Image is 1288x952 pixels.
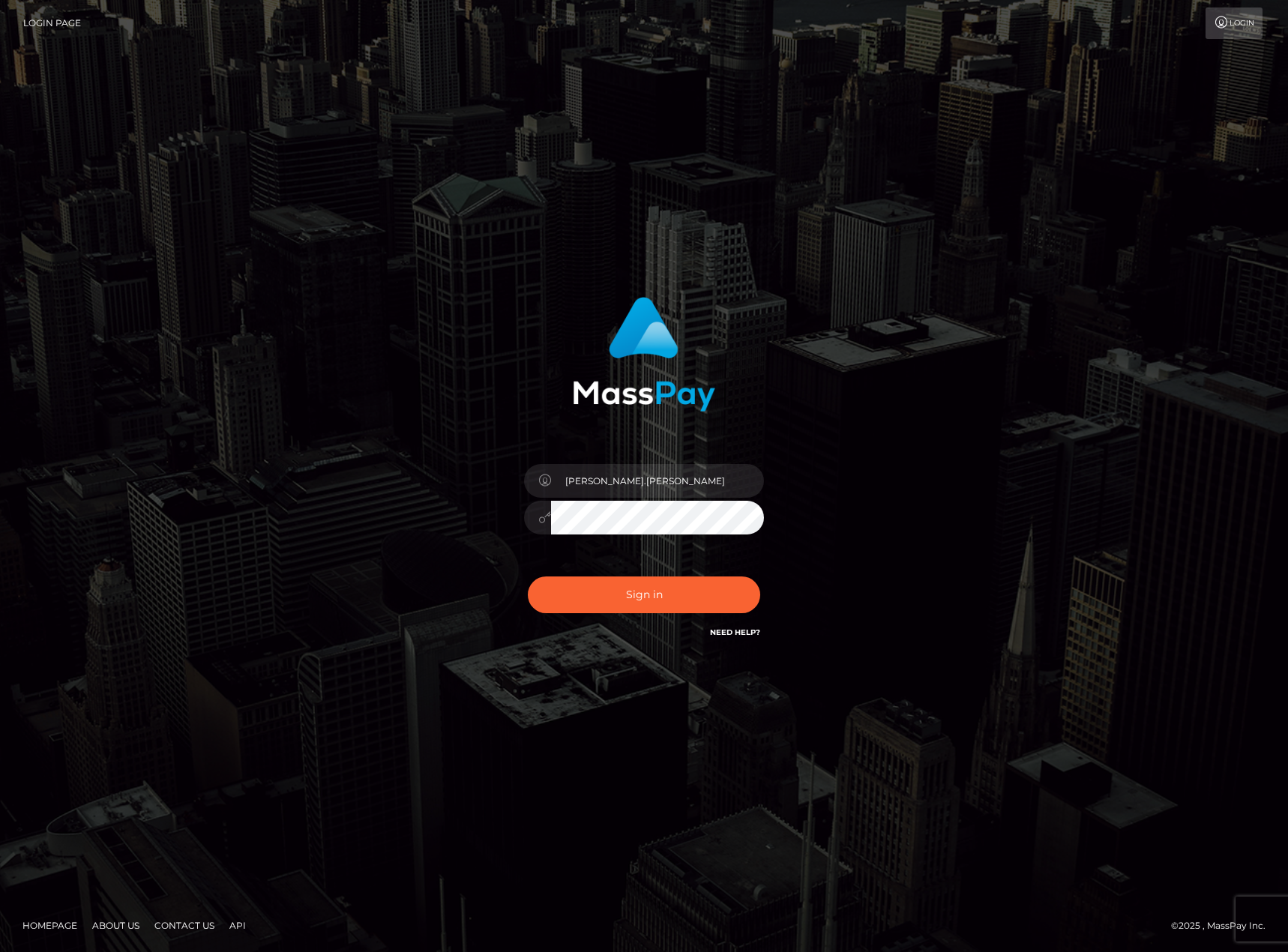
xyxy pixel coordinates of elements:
[148,914,220,937] a: Contact Us
[1206,7,1263,39] a: Login
[551,464,764,498] input: Username...
[528,576,760,613] button: Sign in
[573,297,715,412] img: MassPay Login
[86,914,145,937] a: About Us
[710,627,760,637] a: Need Help?
[1171,918,1277,934] div: © 2025 , MassPay Inc.
[23,7,81,39] a: Login Page
[16,914,83,937] a: Homepage
[223,914,252,937] a: API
